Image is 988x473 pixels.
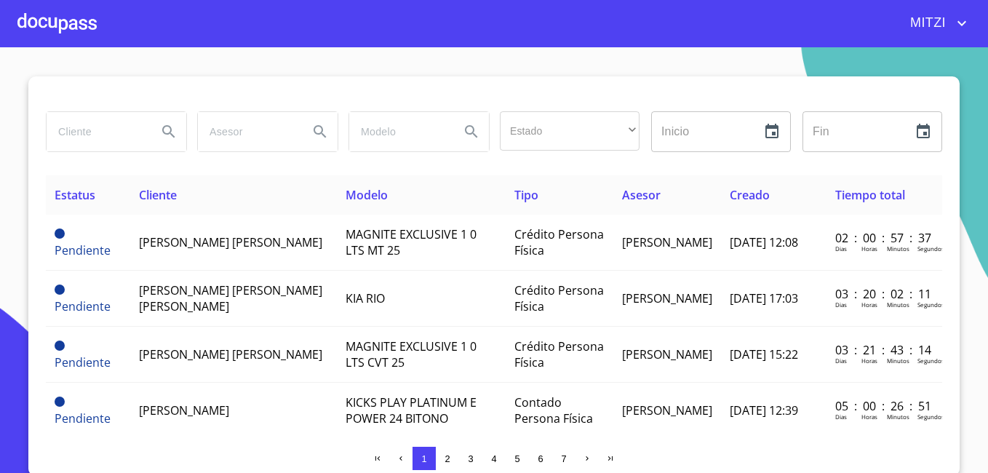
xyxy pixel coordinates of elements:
[55,187,95,203] span: Estatus
[861,301,877,309] p: Horas
[346,338,477,370] span: MAGNITE EXCLUSIVE 1 0 LTS CVT 25
[454,114,489,149] button: Search
[622,290,712,306] span: [PERSON_NAME]
[730,187,770,203] span: Creado
[514,187,538,203] span: Tipo
[482,447,506,470] button: 4
[917,245,944,253] p: Segundos
[835,301,847,309] p: Dias
[346,290,385,306] span: KIA RIO
[730,290,798,306] span: [DATE] 17:03
[139,282,322,314] span: [PERSON_NAME] [PERSON_NAME] [PERSON_NAME]
[917,301,944,309] p: Segundos
[887,357,909,365] p: Minutos
[887,245,909,253] p: Minutos
[55,397,65,407] span: Pendiente
[303,114,338,149] button: Search
[622,187,661,203] span: Asesor
[835,398,933,414] p: 05 : 00 : 26 : 51
[835,187,905,203] span: Tiempo total
[55,228,65,239] span: Pendiente
[506,447,529,470] button: 5
[514,453,519,464] span: 5
[622,234,712,250] span: [PERSON_NAME]
[835,413,847,421] p: Dias
[861,245,877,253] p: Horas
[459,447,482,470] button: 3
[468,453,473,464] span: 3
[491,453,496,464] span: 4
[730,402,798,418] span: [DATE] 12:39
[552,447,575,470] button: 7
[139,187,177,203] span: Cliente
[917,413,944,421] p: Segundos
[421,453,426,464] span: 1
[55,354,111,370] span: Pendiente
[835,230,933,246] p: 02 : 00 : 57 : 37
[413,447,436,470] button: 1
[349,112,448,151] input: search
[538,453,543,464] span: 6
[55,242,111,258] span: Pendiente
[887,301,909,309] p: Minutos
[55,298,111,314] span: Pendiente
[198,112,297,151] input: search
[622,346,712,362] span: [PERSON_NAME]
[55,285,65,295] span: Pendiente
[346,187,388,203] span: Modelo
[835,286,933,302] p: 03 : 20 : 02 : 11
[529,447,552,470] button: 6
[139,346,322,362] span: [PERSON_NAME] [PERSON_NAME]
[55,341,65,351] span: Pendiente
[887,413,909,421] p: Minutos
[730,346,798,362] span: [DATE] 15:22
[139,234,322,250] span: [PERSON_NAME] [PERSON_NAME]
[514,338,604,370] span: Crédito Persona Física
[346,226,477,258] span: MAGNITE EXCLUSIVE 1 0 LTS MT 25
[500,111,640,151] div: ​
[917,357,944,365] p: Segundos
[899,12,971,35] button: account of current user
[47,112,146,151] input: search
[445,453,450,464] span: 2
[861,413,877,421] p: Horas
[561,453,566,464] span: 7
[835,357,847,365] p: Dias
[151,114,186,149] button: Search
[139,402,229,418] span: [PERSON_NAME]
[346,394,477,426] span: KICKS PLAY PLATINUM E POWER 24 BITONO
[514,226,604,258] span: Crédito Persona Física
[436,447,459,470] button: 2
[514,394,593,426] span: Contado Persona Física
[835,342,933,358] p: 03 : 21 : 43 : 14
[899,12,953,35] span: MITZI
[730,234,798,250] span: [DATE] 12:08
[835,245,847,253] p: Dias
[861,357,877,365] p: Horas
[514,282,604,314] span: Crédito Persona Física
[55,410,111,426] span: Pendiente
[622,402,712,418] span: [PERSON_NAME]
